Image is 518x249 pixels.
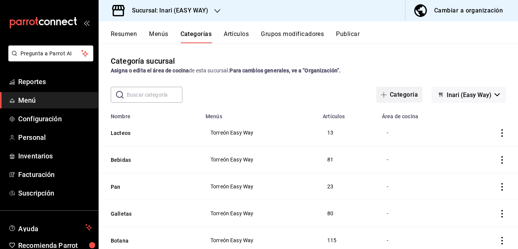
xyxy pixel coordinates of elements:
th: Menús [201,109,318,119]
div: Categoría sucursal [111,55,175,67]
td: 13 [318,119,377,146]
button: Pan [111,183,187,191]
a: Pregunta a Parrot AI [5,55,93,63]
th: Artículos [318,109,377,119]
button: actions [498,156,506,164]
button: actions [498,129,506,137]
button: Botana [111,237,187,244]
button: actions [498,183,506,191]
strong: Asigna o edita el área de cocina [111,67,189,74]
td: 80 [318,200,377,227]
button: actions [498,210,506,218]
button: Artículos [224,30,249,43]
button: Publicar [336,30,359,43]
div: navigation tabs [111,30,518,43]
td: 23 [318,173,377,200]
span: Torreón Easy Way [210,211,309,216]
button: Galletas [111,210,187,218]
button: Grupos modificadores [261,30,324,43]
span: Configuración [18,114,92,124]
span: Personal [18,132,92,143]
button: Inari (Easy Way) [432,87,506,103]
input: Buscar categoría [127,87,182,102]
button: Resumen [111,30,137,43]
span: Menú [18,95,92,105]
th: Nombre [99,109,201,119]
button: Lacteos [111,129,187,137]
th: Área de cocina [377,109,463,119]
button: open_drawer_menu [83,20,89,26]
td: 81 [318,146,377,173]
span: Pregunta a Parrot AI [20,50,82,58]
button: Menús [149,30,168,43]
div: - [386,236,454,244]
div: Cambiar a organización [434,5,503,16]
button: Categorías [181,30,212,43]
strong: Para cambios generales, ve a “Organización”. [229,67,341,74]
button: Bebidas [111,156,187,164]
button: Categoría [376,87,422,103]
span: Inventarios [18,151,92,161]
span: Inari (Easy Way) [447,91,491,99]
button: Pregunta a Parrot AI [8,45,93,61]
div: - [386,128,454,137]
span: Ayuda [18,223,82,232]
span: Reportes [18,77,92,87]
button: actions [498,237,506,244]
span: Torreón Easy Way [210,184,309,189]
div: de esta sucursal. [111,67,506,75]
h3: Sucursal: Inari (EASY WAY) [126,6,208,15]
span: Suscripción [18,188,92,198]
span: Facturación [18,169,92,180]
span: Torreón Easy Way [210,238,309,243]
div: - [386,155,454,164]
span: Torreón Easy Way [210,157,309,162]
div: - [386,209,454,218]
div: - [386,182,454,191]
span: Torreón Easy Way [210,130,309,135]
